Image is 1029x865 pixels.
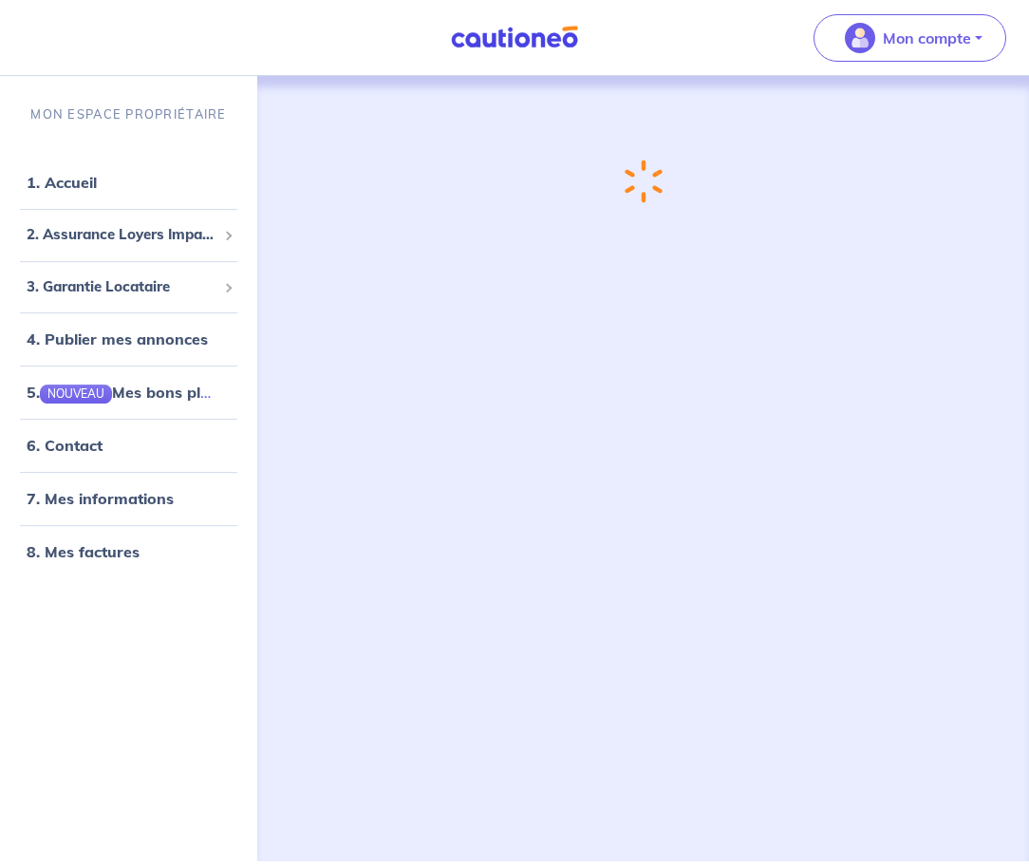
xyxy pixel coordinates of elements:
a: 1. Accueil [27,173,97,192]
a: 5.NOUVEAUMes bons plans [27,383,227,402]
button: illu_account_valid_menu.svgMon compte [814,14,1006,62]
span: 2. Assurance Loyers Impayés [27,224,216,246]
div: 3. Garantie Locataire [8,269,250,306]
div: 6. Contact [8,426,250,464]
div: 8. Mes factures [8,533,250,571]
a: 8. Mes factures [27,542,140,561]
div: 7. Mes informations [8,480,250,517]
a: 7. Mes informations [27,489,174,508]
img: Cautioneo [443,26,586,49]
img: loading-spinner [624,160,662,203]
div: 2. Assurance Loyers Impayés [8,216,250,254]
div: 4. Publier mes annonces [8,320,250,358]
span: 3. Garantie Locataire [27,276,216,298]
div: 5.NOUVEAUMes bons plans [8,373,250,411]
a: 6. Contact [27,436,103,455]
p: MON ESPACE PROPRIÉTAIRE [30,105,226,123]
p: Mon compte [883,27,971,49]
a: 4. Publier mes annonces [27,329,208,348]
img: illu_account_valid_menu.svg [845,23,875,53]
div: 1. Accueil [8,163,250,201]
